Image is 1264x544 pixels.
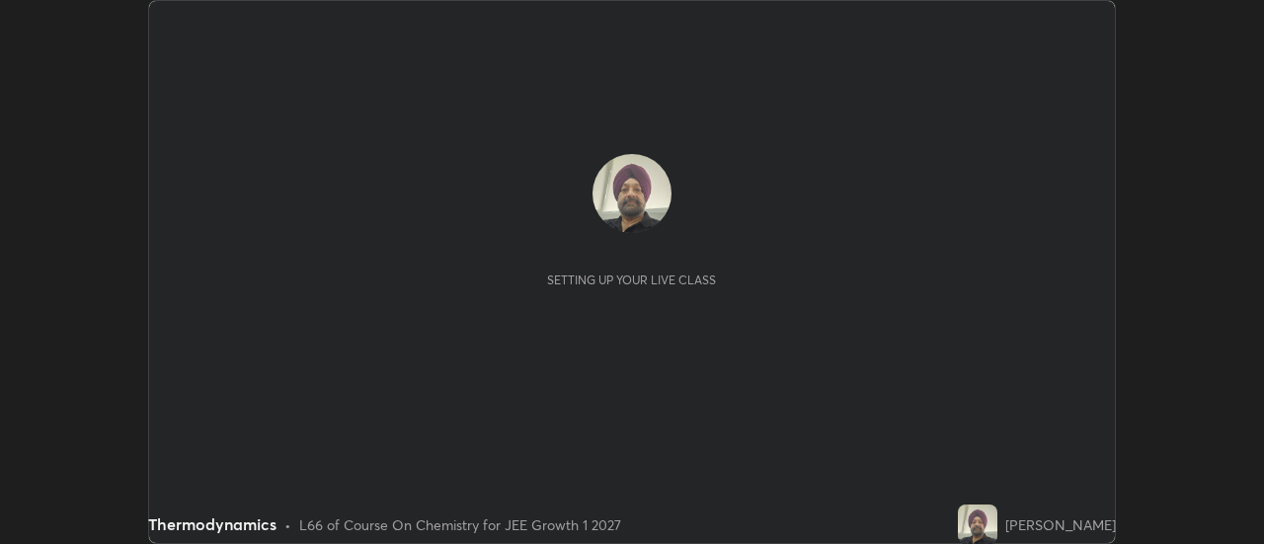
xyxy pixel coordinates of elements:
div: L66 of Course On Chemistry for JEE Growth 1 2027 [299,514,621,535]
div: Setting up your live class [547,272,716,287]
div: [PERSON_NAME] [1005,514,1116,535]
img: 72d0e18fcf004248aee1aa3eb7cfbff0.jpg [592,154,671,233]
div: • [284,514,291,535]
div: Thermodynamics [148,512,276,536]
img: 72d0e18fcf004248aee1aa3eb7cfbff0.jpg [958,505,997,544]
